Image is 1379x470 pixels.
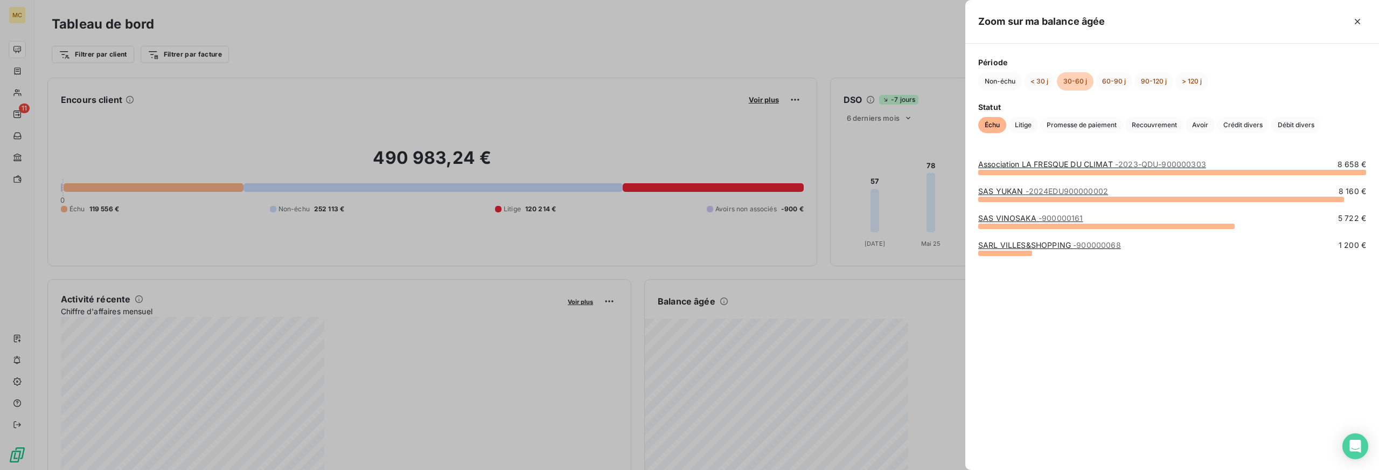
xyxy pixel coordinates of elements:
a: SARL VILLES&SHOPPING [978,240,1121,250]
button: Avoir [1186,117,1215,133]
span: 8 658 € [1338,159,1366,170]
button: Non-échu [978,72,1022,91]
span: - 2023-QDU-900000303 [1115,160,1206,169]
span: 5 722 € [1338,213,1366,224]
span: 8 160 € [1339,186,1366,197]
button: < 30 j [1024,72,1055,91]
button: Crédit divers [1217,117,1269,133]
span: - 900000068 [1073,240,1121,250]
button: 90-120 j [1134,72,1173,91]
button: Litige [1008,117,1038,133]
a: SAS YUKAN [978,186,1108,196]
button: Échu [978,117,1006,133]
span: - 900000161 [1039,213,1083,223]
span: Statut [978,101,1366,113]
h5: Zoom sur ma balance âgée [978,14,1105,29]
a: SAS VINOSAKA [978,213,1083,223]
span: - 2024EDU900000002 [1026,186,1109,196]
span: 1 200 € [1339,240,1366,251]
button: Débit divers [1271,117,1321,133]
button: 30-60 j [1057,72,1094,91]
span: Période [978,57,1366,68]
button: Promesse de paiement [1040,117,1123,133]
button: Recouvrement [1125,117,1183,133]
button: > 120 j [1175,72,1208,91]
button: 60-90 j [1096,72,1132,91]
div: Open Intercom Messenger [1342,433,1368,459]
a: Association LA FRESQUE DU CLIMAT [978,160,1206,169]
